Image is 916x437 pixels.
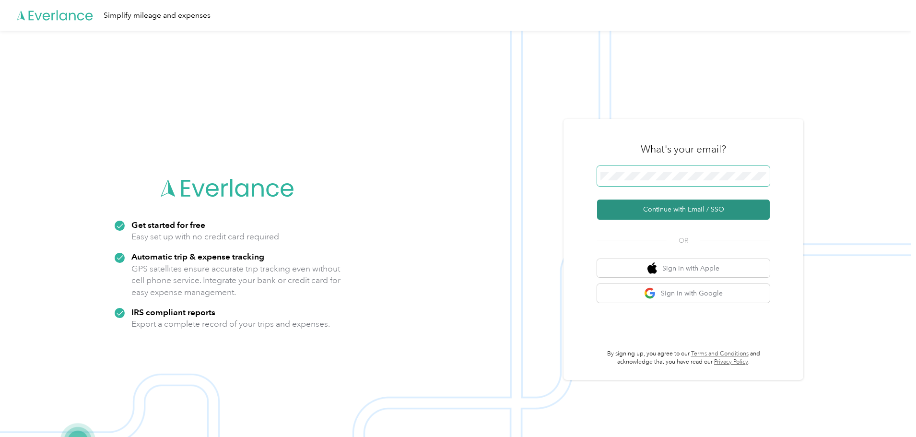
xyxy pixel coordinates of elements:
[691,350,749,357] a: Terms and Conditions
[131,231,279,243] p: Easy set up with no credit card required
[597,284,770,303] button: google logoSign in with Google
[714,358,748,366] a: Privacy Policy
[104,10,211,22] div: Simplify mileage and expenses
[647,262,657,274] img: apple logo
[131,220,205,230] strong: Get started for free
[641,142,726,156] h3: What's your email?
[131,251,264,261] strong: Automatic trip & expense tracking
[131,307,215,317] strong: IRS compliant reports
[131,263,341,298] p: GPS satellites ensure accurate trip tracking even without cell phone service. Integrate your bank...
[597,350,770,366] p: By signing up, you agree to our and acknowledge that you have read our .
[131,318,330,330] p: Export a complete record of your trips and expenses.
[644,287,656,299] img: google logo
[597,259,770,278] button: apple logoSign in with Apple
[667,236,700,246] span: OR
[597,200,770,220] button: Continue with Email / SSO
